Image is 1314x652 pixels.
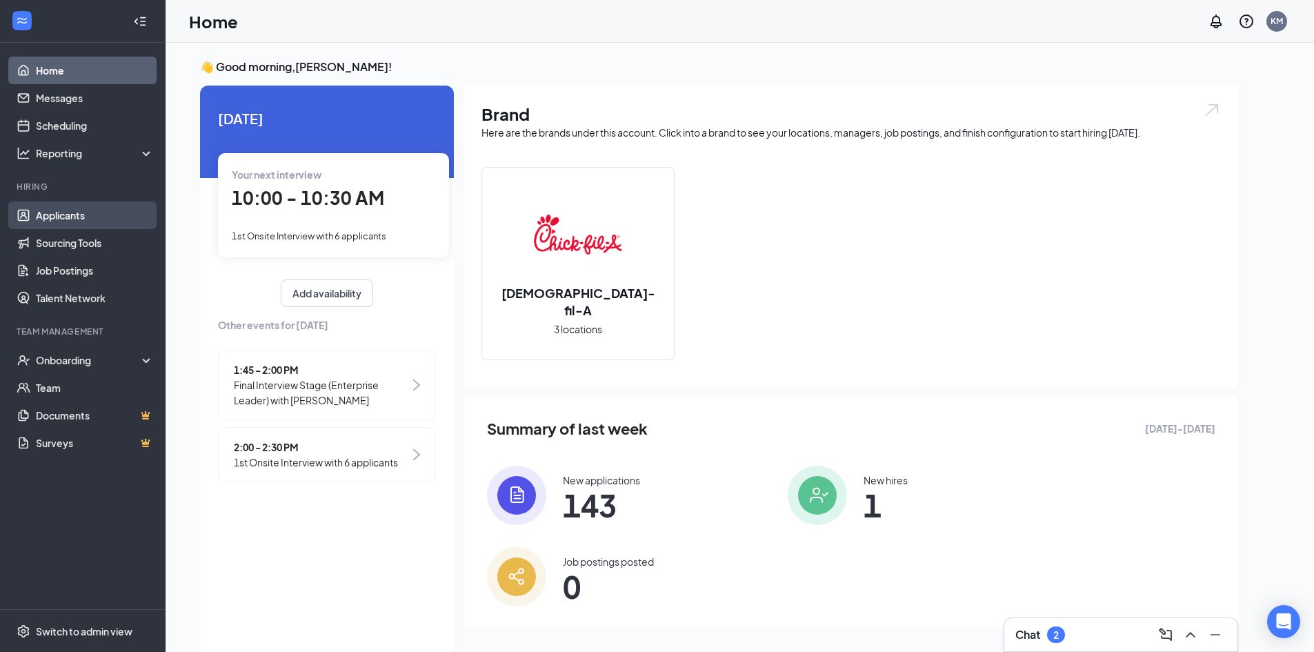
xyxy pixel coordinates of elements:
a: SurveysCrown [36,429,154,457]
a: Sourcing Tools [36,229,154,257]
button: ChevronUp [1179,624,1202,646]
span: 3 locations [554,322,602,337]
svg: ChevronUp [1182,626,1199,643]
svg: Minimize [1207,626,1224,643]
a: Talent Network [36,284,154,312]
svg: UserCheck [17,353,30,367]
a: Team [36,374,154,402]
svg: Analysis [17,146,30,160]
img: icon [487,466,546,525]
a: Applicants [36,201,154,229]
svg: Notifications [1208,13,1224,30]
h1: Home [189,10,238,33]
button: Minimize [1204,624,1226,646]
div: Here are the brands under this account. Click into a brand to see your locations, managers, job p... [481,126,1221,139]
span: 2:00 - 2:30 PM [234,439,398,455]
span: Other events for [DATE] [218,317,436,333]
span: 10:00 - 10:30 AM [232,186,384,209]
h2: [DEMOGRAPHIC_DATA]-fil-A [482,284,674,319]
div: Reporting [36,146,155,160]
svg: Settings [17,624,30,638]
span: Summary of last week [487,417,648,441]
div: Onboarding [36,353,142,367]
a: Home [36,57,154,84]
div: Team Management [17,326,151,337]
svg: ComposeMessage [1157,626,1174,643]
button: Add availability [281,279,373,307]
h3: 👋 Good morning, [PERSON_NAME] ! [200,59,1237,75]
span: 1:45 - 2:00 PM [234,362,410,377]
div: New applications [563,473,640,487]
span: 143 [563,493,640,517]
img: icon [788,466,847,525]
div: Job postings posted [563,555,654,569]
a: Scheduling [36,112,154,139]
span: Final Interview Stage (Enterprise Leader) with [PERSON_NAME] [234,377,410,408]
span: 1st Onsite Interview with 6 applicants [234,455,398,470]
img: open.6027fd2a22e1237b5b06.svg [1203,102,1221,118]
div: New hires [864,473,908,487]
span: Your next interview [232,168,321,181]
div: Hiring [17,181,151,192]
svg: WorkstreamLogo [15,14,29,28]
span: [DATE] - [DATE] [1145,421,1215,436]
h3: Chat [1015,627,1040,642]
img: icon [487,547,546,606]
div: KM [1271,15,1283,27]
span: [DATE] [218,108,436,129]
a: Messages [36,84,154,112]
a: Job Postings [36,257,154,284]
span: 1 [864,493,908,517]
button: ComposeMessage [1155,624,1177,646]
svg: Collapse [133,14,147,28]
div: 2 [1053,629,1059,641]
div: Switch to admin view [36,624,132,638]
span: 0 [563,574,654,599]
span: 1st Onsite Interview with 6 applicants [232,230,386,241]
a: DocumentsCrown [36,402,154,429]
h1: Brand [481,102,1221,126]
img: Chick-fil-A [534,190,622,279]
svg: QuestionInfo [1238,13,1255,30]
div: Open Intercom Messenger [1267,605,1300,638]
